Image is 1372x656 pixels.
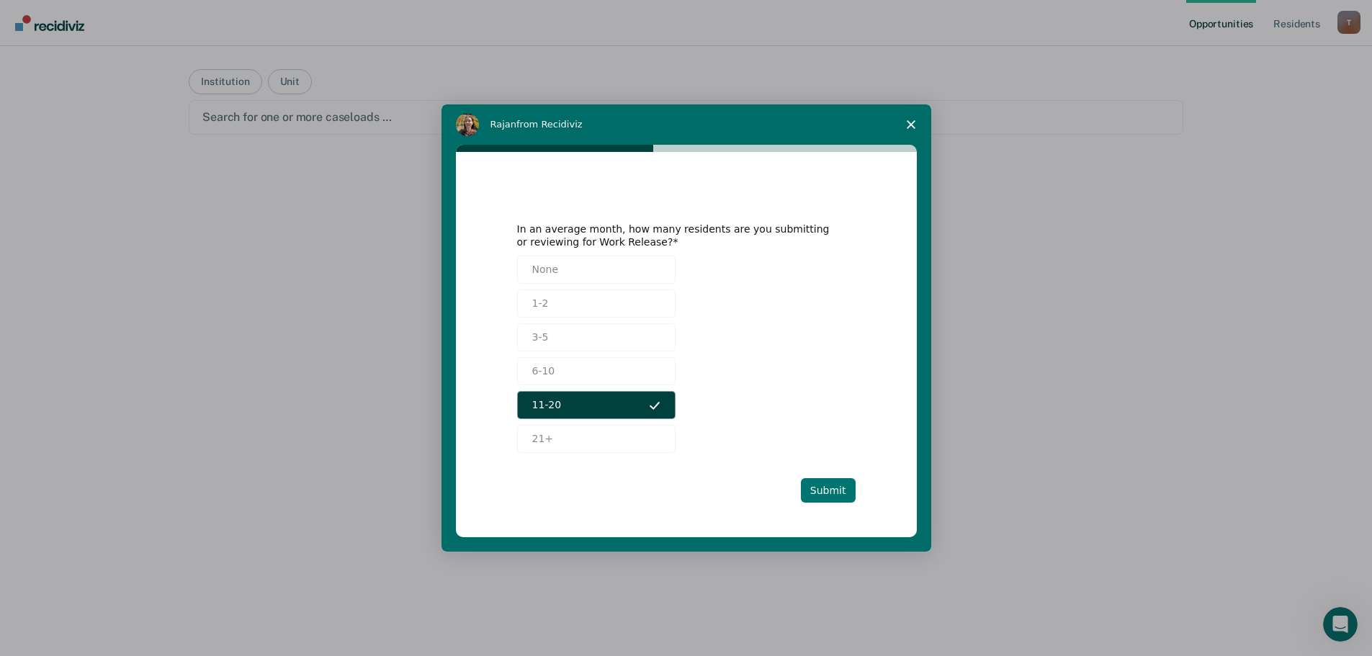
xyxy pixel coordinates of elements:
[517,223,834,248] div: In an average month, how many residents are you submitting or reviewing for Work Release?
[517,289,676,318] button: 1-2
[801,478,856,503] button: Submit
[532,330,549,345] span: 3-5
[517,357,676,385] button: 6-10
[532,262,559,277] span: None
[517,256,676,284] button: None
[532,431,554,446] span: 21+
[891,104,931,145] span: Close survey
[456,113,479,136] img: Profile image for Rajan
[517,323,676,351] button: 3-5
[516,119,583,130] span: from Recidiviz
[517,391,676,419] button: 11-20
[532,397,562,413] span: 11-20
[532,364,555,379] span: 6-10
[532,296,549,311] span: 1-2
[490,119,517,130] span: Rajan
[517,425,676,453] button: 21+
